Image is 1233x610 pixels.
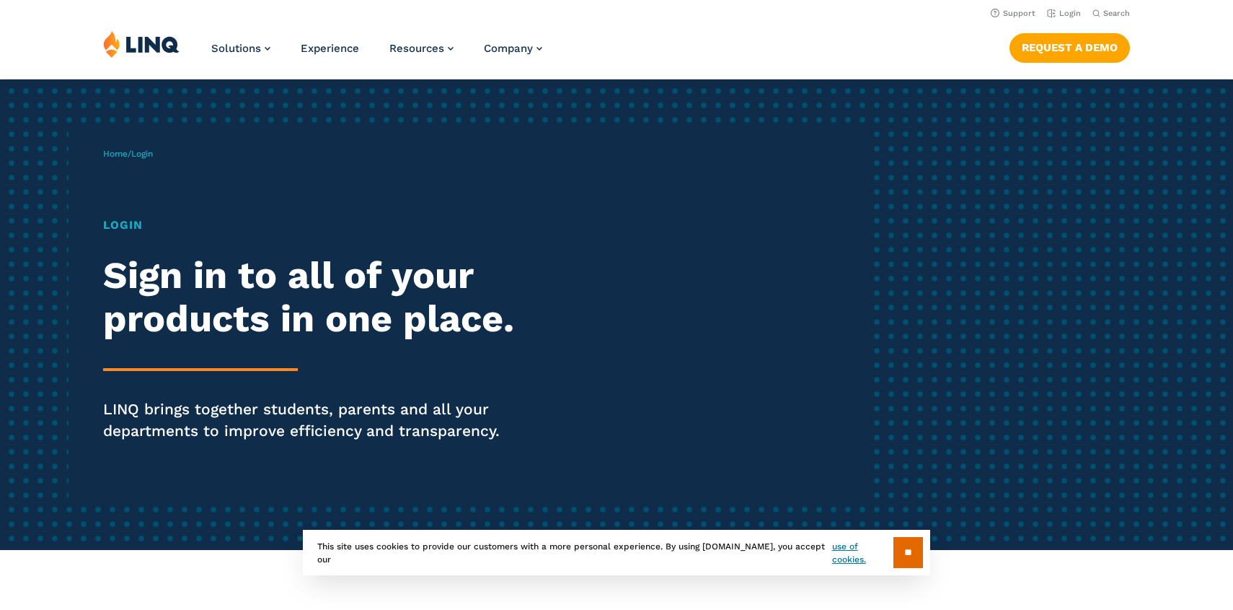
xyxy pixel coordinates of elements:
span: Company [484,42,533,55]
a: Experience [301,42,359,55]
nav: Button Navigation [1009,30,1130,62]
a: Request a Demo [1009,33,1130,62]
h2: Sign in to all of your products in one place. [103,254,578,341]
a: Company [484,42,542,55]
span: Solutions [211,42,261,55]
span: / [103,149,153,159]
p: LINQ brings together students, parents and all your departments to improve efficiency and transpa... [103,398,578,442]
div: This site uses cookies to provide our customers with a more personal experience. By using [DOMAIN... [303,530,930,575]
img: LINQ | K‑12 Software [103,30,180,58]
span: Search [1103,9,1130,18]
a: use of cookies. [832,540,893,566]
a: Home [103,149,128,159]
span: Resources [389,42,444,55]
a: Solutions [211,42,270,55]
a: Login [1047,9,1081,18]
button: Open Search Bar [1092,8,1130,19]
a: Resources [389,42,454,55]
span: Login [131,149,153,159]
h1: Login [103,217,578,234]
nav: Primary Navigation [211,30,542,78]
a: Support [991,9,1035,18]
